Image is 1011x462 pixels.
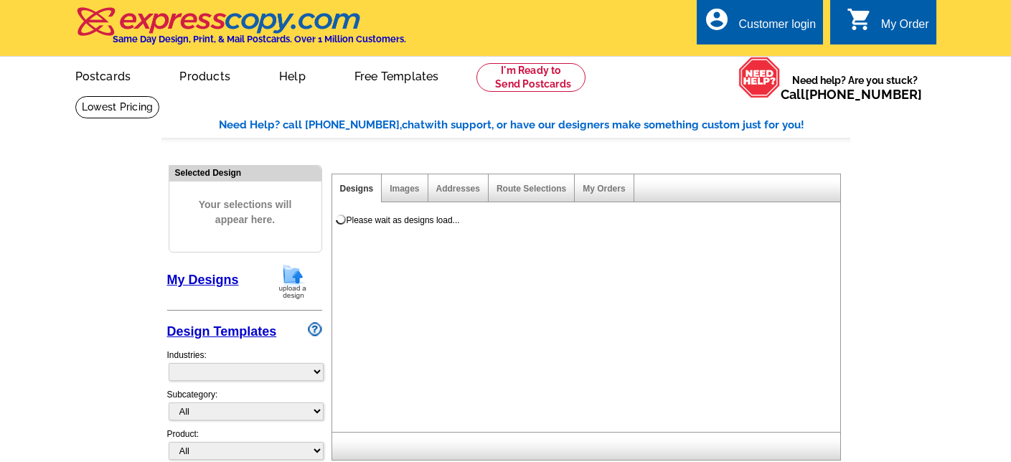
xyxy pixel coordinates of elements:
a: Help [256,58,329,92]
a: Free Templates [331,58,462,92]
span: Need help? Are you stuck? [781,73,929,102]
img: design-wizard-help-icon.png [308,322,322,336]
img: loading... [335,214,347,225]
span: Call [781,87,922,102]
div: Industries: [167,341,322,388]
div: Customer login [738,18,816,38]
div: Please wait as designs load... [347,214,460,227]
a: Designs [340,184,374,194]
i: shopping_cart [847,6,873,32]
img: upload-design [274,263,311,300]
a: My Designs [167,273,239,287]
a: Design Templates [167,324,277,339]
span: chat [402,118,425,131]
a: Route Selections [497,184,566,194]
a: Images [390,184,419,194]
a: account_circle Customer login [704,16,816,34]
span: Your selections will appear here. [180,183,311,242]
div: Need Help? call [PHONE_NUMBER], with support, or have our designers make something custom just fo... [219,117,850,133]
a: Products [156,58,253,92]
a: [PHONE_NUMBER] [805,87,922,102]
a: My Orders [583,184,625,194]
div: My Order [881,18,929,38]
a: Same Day Design, Print, & Mail Postcards. Over 1 Million Customers. [75,17,406,44]
a: Addresses [436,184,480,194]
div: Selected Design [169,166,321,179]
h4: Same Day Design, Print, & Mail Postcards. Over 1 Million Customers. [113,34,406,44]
div: Subcategory: [167,388,322,428]
i: account_circle [704,6,730,32]
img: help [738,57,781,98]
a: shopping_cart My Order [847,16,929,34]
a: Postcards [52,58,154,92]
